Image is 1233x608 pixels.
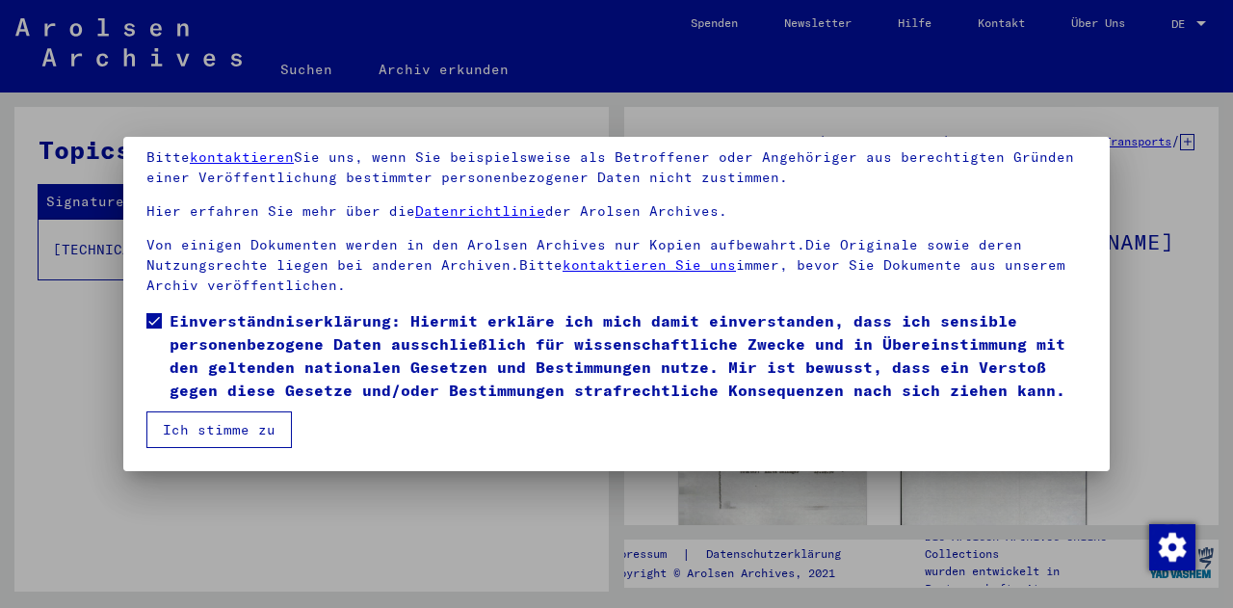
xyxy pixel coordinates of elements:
a: Datenrichtlinie [415,202,545,220]
a: kontaktieren Sie uns [563,256,736,274]
img: Zustimmung ändern [1149,524,1195,570]
p: Von einigen Dokumenten werden in den Arolsen Archives nur Kopien aufbewahrt.Die Originale sowie d... [146,235,1087,296]
p: Bitte Sie uns, wenn Sie beispielsweise als Betroffener oder Angehöriger aus berechtigten Gründen ... [146,147,1087,188]
p: Hier erfahren Sie mehr über die der Arolsen Archives. [146,201,1087,222]
span: Einverständniserklärung: Hiermit erkläre ich mich damit einverstanden, dass ich sensible personen... [170,309,1087,402]
a: kontaktieren [190,148,294,166]
button: Ich stimme zu [146,411,292,448]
